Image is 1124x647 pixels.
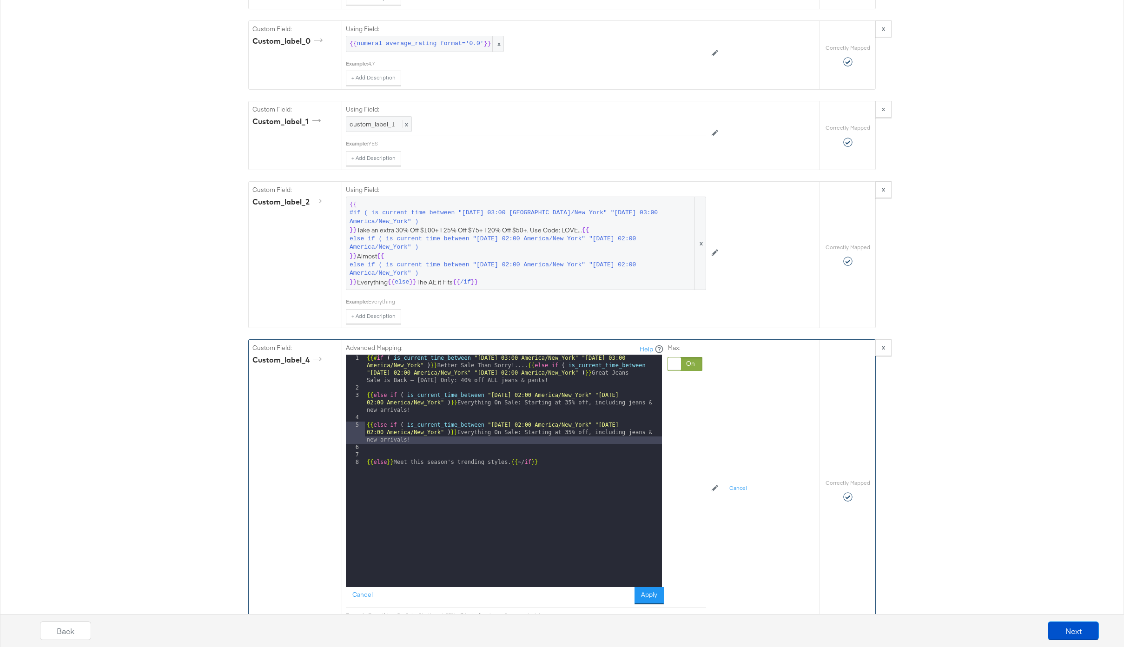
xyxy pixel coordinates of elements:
[882,24,885,33] strong: x
[640,345,653,354] a: Help
[346,309,401,324] button: + Add Description
[403,120,408,128] span: x
[346,105,706,114] label: Using Field:
[350,261,693,278] span: else if ( is_current_time_between "[DATE] 02:00 America/New_York" "[DATE] 02:00 America/New_York" )
[484,40,491,48] span: }}
[350,200,357,209] span: {{
[882,105,885,113] strong: x
[346,298,368,305] div: Example:
[346,422,365,444] div: 5
[252,355,325,365] div: custom_label_4
[346,71,401,86] button: + Add Description
[350,252,357,261] span: }}
[694,197,706,290] span: x
[882,343,885,351] strong: x
[875,339,892,356] button: x
[875,101,892,118] button: x
[346,355,365,384] div: 1
[350,120,395,128] span: custom_label_1
[252,36,326,46] div: custom_label_0
[875,20,892,37] button: x
[346,60,368,67] div: Example:
[346,451,365,459] div: 7
[252,343,338,352] label: Custom Field:
[350,226,357,235] span: }}
[724,481,753,496] button: Cancel
[346,25,706,33] label: Using Field:
[826,244,870,251] label: Correctly Mapped
[350,40,357,48] span: {{
[350,278,357,287] span: }}
[350,235,693,252] span: else if ( is_current_time_between "[DATE] 02:00 America/New_York" "[DATE] 02:00 America/New_York" )
[875,181,892,198] button: x
[346,140,368,147] div: Example:
[252,25,338,33] label: Custom Field:
[346,185,706,194] label: Using Field:
[350,200,702,287] span: Take an extra 30% Off $100+ | 25% Off $75+ | 20% Off $50+. Use Code: LOVE... Almost Everything Th...
[346,414,365,422] div: 4
[826,44,870,52] label: Correctly Mapped
[346,343,403,352] label: Advanced Mapping:
[377,252,384,261] span: {{
[395,278,409,287] span: else
[252,197,325,207] div: custom_label_2
[346,151,401,166] button: + Add Description
[453,278,460,287] span: {{
[471,278,478,287] span: }}
[357,40,484,48] span: numeral average_rating format='0.0'
[368,140,706,147] div: YES
[460,278,471,287] span: /if
[1048,621,1099,640] button: Next
[409,278,417,287] span: }}
[350,209,693,226] span: #if ( is_current_time_between "[DATE] 03:00 [GEOGRAPHIC_DATA]/New_York" "[DATE] 03:00 America/New...
[252,105,338,114] label: Custom Field:
[252,185,338,194] label: Custom Field:
[346,587,379,604] button: Cancel
[346,384,365,392] div: 2
[346,444,365,451] div: 6
[388,278,395,287] span: {{
[368,298,706,305] div: Everything
[368,60,706,67] div: 4.7
[882,185,885,193] strong: x
[40,621,91,640] button: Back
[635,587,664,604] button: Apply
[826,479,870,487] label: Correctly Mapped
[492,36,503,52] span: x
[252,116,324,127] div: custom_label_1
[826,124,870,132] label: Correctly Mapped
[346,392,365,414] div: 3
[346,459,365,466] div: 8
[668,343,702,352] label: Max:
[582,226,589,235] span: {{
